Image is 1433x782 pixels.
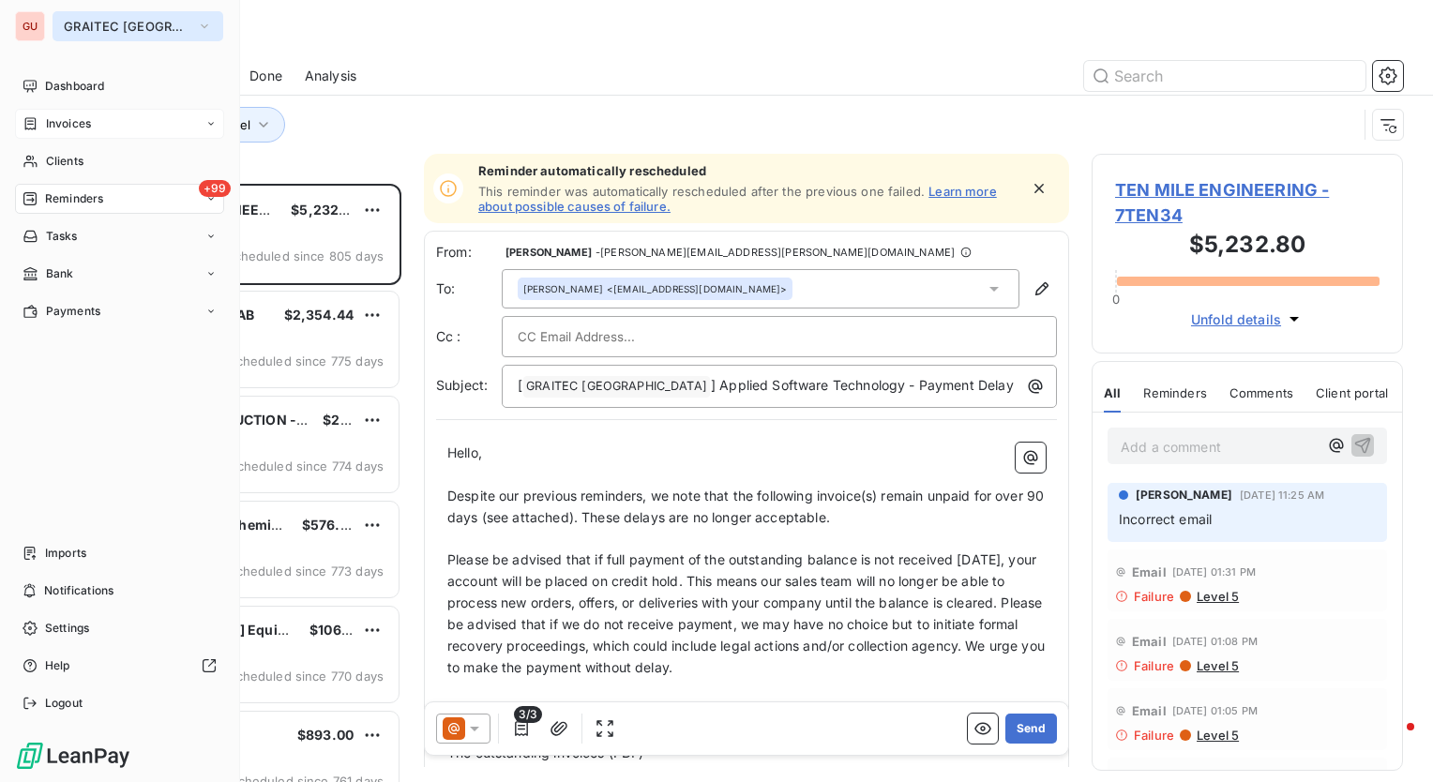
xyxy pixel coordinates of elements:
[436,279,502,298] label: To:
[46,265,74,282] span: Bank
[1185,308,1309,330] button: Unfold details
[46,228,78,245] span: Tasks
[45,620,89,637] span: Settings
[1132,564,1167,579] span: Email
[505,247,592,258] span: [PERSON_NAME]
[1195,658,1239,673] span: Level 5
[436,377,488,393] span: Subject:
[1132,703,1167,718] span: Email
[15,651,224,681] a: Help
[1143,385,1206,400] span: Reminders
[229,564,384,579] span: scheduled since 773 days
[305,67,356,85] span: Analysis
[45,657,70,674] span: Help
[1134,589,1174,604] span: Failure
[199,180,231,197] span: +99
[1104,385,1121,400] span: All
[227,248,384,263] span: scheduled since 805 days
[229,669,384,684] span: scheduled since 770 days
[90,184,401,782] div: grid
[1115,228,1380,265] h3: $5,232.80
[230,459,384,474] span: scheduled since 774 days
[45,695,83,712] span: Logout
[523,376,710,398] span: GRAITEC [GEOGRAPHIC_DATA]
[478,163,1018,178] span: Reminder automatically rescheduled
[1172,705,1258,716] span: [DATE] 01:05 PM
[229,353,384,368] span: scheduled since 775 days
[249,67,282,85] span: Done
[309,622,360,638] span: $106.31
[64,19,189,34] span: GRAITEC [GEOGRAPHIC_DATA]
[447,444,482,460] span: Hello,
[45,78,104,95] span: Dashboard
[478,184,997,214] a: Learn more about possible causes of failure.
[514,706,542,723] span: 3/3
[132,412,439,428] span: ELDER CONSTRUCTION - [GEOGRAPHIC_DATA]
[46,115,91,132] span: Invoices
[1195,589,1239,604] span: Level 5
[1240,489,1324,501] span: [DATE] 11:25 AM
[1195,728,1239,743] span: Level 5
[1112,292,1120,307] span: 0
[523,282,603,295] span: [PERSON_NAME]
[46,153,83,170] span: Clients
[447,766,657,782] span: A breakdown of the amounts due
[447,551,1048,674] span: Please be advised that if full payment of the outstanding balance is not received [DATE], your ac...
[323,412,376,428] span: $206.01
[518,377,522,393] span: [
[46,303,100,320] span: Payments
[291,202,360,218] span: $5,232.80
[1316,385,1388,400] span: Client portal
[1191,309,1281,329] span: Unfold details
[596,247,955,258] span: - [PERSON_NAME][EMAIL_ADDRESS][PERSON_NAME][DOMAIN_NAME]
[518,323,719,351] input: CC Email Address...
[1229,385,1293,400] span: Comments
[1136,487,1232,504] span: [PERSON_NAME]
[45,190,103,207] span: Reminders
[1084,61,1365,91] input: Search
[1005,714,1057,744] button: Send
[44,582,113,599] span: Notifications
[1172,566,1256,578] span: [DATE] 01:31 PM
[15,11,45,41] div: GU
[436,327,502,346] label: Cc :
[15,741,131,771] img: Logo LeanPay
[1172,636,1258,647] span: [DATE] 01:08 PM
[711,377,1014,393] span: ] Applied Software Technology - Payment Delay
[523,282,787,295] div: <[EMAIL_ADDRESS][DOMAIN_NAME]>
[1369,718,1414,763] iframe: Intercom live chat
[447,488,1048,525] span: Despite our previous reminders, we note that the following invoice(s) remain unpaid for over 90 d...
[478,184,925,199] span: This reminder was automatically rescheduled after the previous one failed.
[45,545,86,562] span: Imports
[1134,728,1174,743] span: Failure
[1115,177,1380,228] span: TEN MILE ENGINEERING - 7TEN34
[302,517,357,533] span: $576.00
[1119,511,1212,527] span: Incorrect email
[1132,634,1167,649] span: Email
[1134,658,1174,673] span: Failure
[284,307,354,323] span: $2,354.44
[297,727,354,743] span: $893.00
[436,243,502,262] span: From:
